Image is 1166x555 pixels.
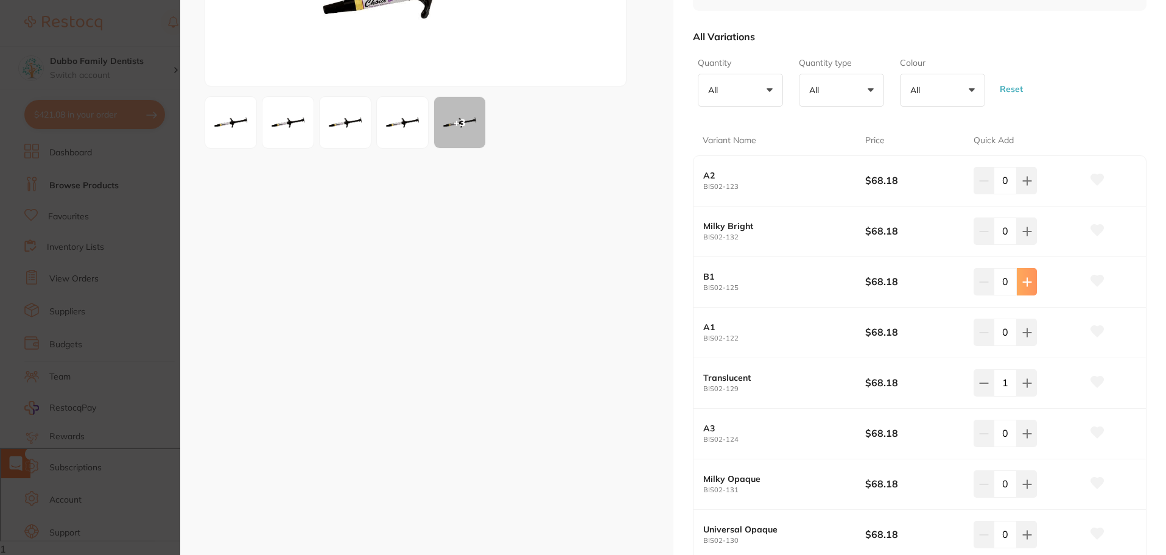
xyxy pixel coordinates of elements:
[703,373,849,383] b: Translucent
[703,171,849,180] b: A2
[865,325,963,339] b: $68.18
[703,385,866,393] small: BIS02-129
[900,57,982,69] label: Colour
[865,224,963,238] b: $68.18
[703,322,849,332] b: A1
[698,57,779,69] label: Quantity
[323,101,367,144] img: MDIxMzItanBn
[693,30,755,43] p: All Variations
[865,135,885,147] p: Price
[703,284,866,292] small: BIS02-125
[703,183,866,191] small: BIS02-123
[809,85,824,96] p: All
[703,436,866,444] small: BIS02-124
[996,67,1027,111] button: Reset
[703,135,756,147] p: Variant Name
[703,272,849,281] b: B1
[865,174,963,187] b: $68.18
[703,334,866,342] small: BIS02-122
[910,85,925,96] p: All
[434,97,485,148] div: + 3
[900,74,985,107] button: All
[865,426,963,440] b: $68.18
[703,221,849,231] b: Milky Bright
[698,74,783,107] button: All
[703,233,866,241] small: BIS02-132
[865,275,963,288] b: $68.18
[209,101,253,144] img: MDIxMjItanBn
[266,101,310,144] img: MDIxMjMtanBn
[799,74,884,107] button: All
[381,101,424,144] img: MDIxMjUtanBn
[799,57,880,69] label: Quantity type
[708,85,723,96] p: All
[974,135,1014,147] p: Quick Add
[865,376,963,389] b: $68.18
[703,423,849,433] b: A3
[434,96,486,149] button: +3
